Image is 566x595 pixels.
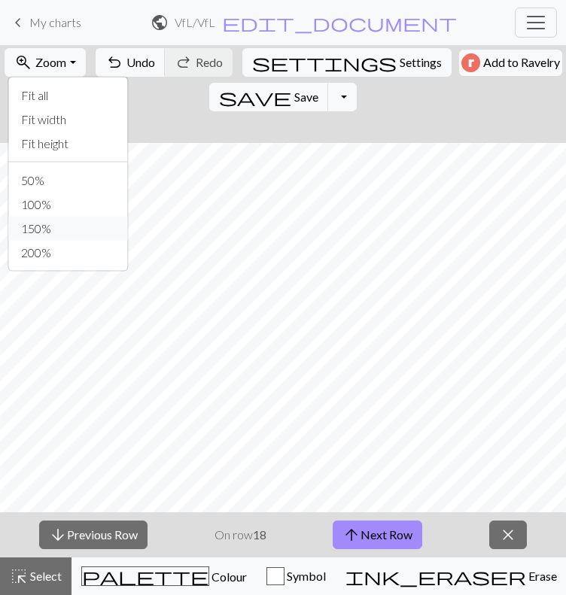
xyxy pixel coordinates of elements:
h2: VfL / VfL [175,15,215,29]
span: Undo [126,55,155,69]
span: Symbol [285,569,326,583]
span: arrow_upward [342,524,361,545]
button: Fit width [9,108,128,132]
button: Add to Ravelry [459,50,562,76]
span: close [499,524,517,545]
a: My charts [9,10,81,35]
span: Zoom [35,55,66,69]
span: Add to Ravelry [483,53,560,72]
button: 100% [9,193,128,217]
button: Toggle navigation [515,8,557,38]
span: highlight_alt [10,566,28,587]
span: Select [28,569,62,583]
span: My charts [29,15,81,29]
button: Colour [72,557,257,595]
button: 50% [9,168,128,193]
span: Settings [400,53,442,71]
button: Save [209,83,329,111]
span: arrow_downward [49,524,67,545]
i: Settings [252,53,397,71]
button: Fit all [9,83,128,108]
span: edit_document [222,12,457,33]
span: public [151,12,169,33]
span: undo [105,52,123,73]
button: Next Row [333,521,422,549]
strong: 18 [253,527,266,542]
span: Erase [526,569,557,583]
button: 150% [9,217,128,241]
span: palette [82,566,208,587]
span: zoom_in [14,52,32,73]
span: ink_eraser [345,566,526,587]
button: SettingsSettings [242,48,452,77]
span: Save [294,90,318,104]
span: Colour [209,569,247,584]
button: Zoom [5,48,85,77]
p: On row [215,526,266,544]
span: settings [252,52,397,73]
img: Ravelry [461,53,480,72]
span: keyboard_arrow_left [9,12,27,33]
button: Fit height [9,132,128,156]
span: save [219,87,291,108]
button: Previous Row [39,521,148,549]
button: Undo [96,48,166,77]
button: 200% [9,241,128,265]
button: Symbol [257,557,336,595]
